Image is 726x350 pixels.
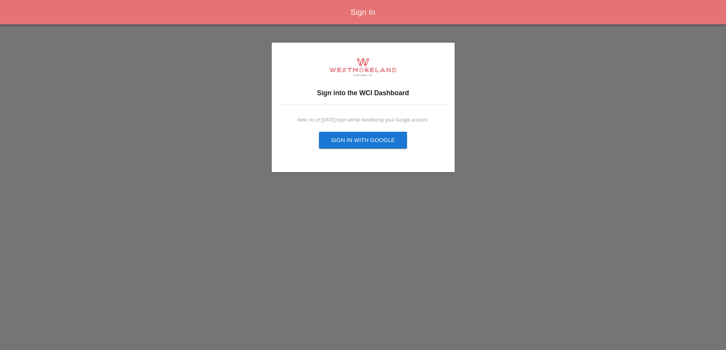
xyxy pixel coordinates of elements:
span: Sign In [351,8,375,16]
div: Note: As of [DATE] login will be handled by your Google account. [284,117,442,123]
h3: Sign into the WCI Dashboard [278,88,449,98]
img: logo [330,58,397,76]
div: Sign in with Google [331,136,395,145]
button: Sign in with Google [319,132,407,149]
